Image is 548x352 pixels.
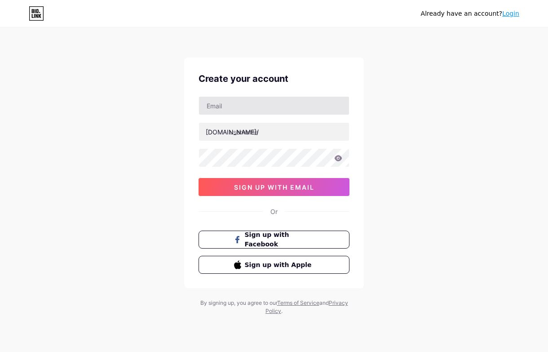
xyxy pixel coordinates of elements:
[199,123,349,141] input: username
[277,299,319,306] a: Terms of Service
[199,72,349,85] div: Create your account
[199,256,349,274] button: Sign up with Apple
[199,231,349,249] button: Sign up with Facebook
[199,97,349,115] input: Email
[245,230,314,249] span: Sign up with Facebook
[270,207,278,216] div: Or
[199,178,349,196] button: sign up with email
[502,10,519,17] a: Login
[198,299,350,315] div: By signing up, you agree to our and .
[421,9,519,18] div: Already have an account?
[206,127,259,137] div: [DOMAIN_NAME]/
[245,260,314,270] span: Sign up with Apple
[234,183,314,191] span: sign up with email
